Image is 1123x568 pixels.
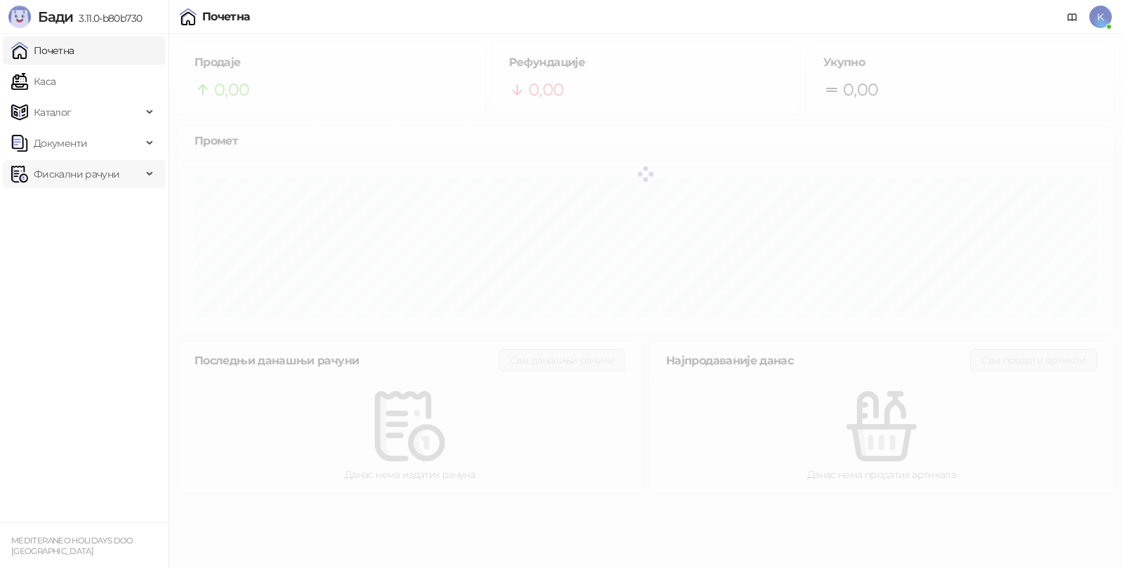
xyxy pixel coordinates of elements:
[1089,6,1112,28] span: K
[202,11,251,22] div: Почетна
[11,536,133,556] small: MEDITERANEO HOLIDAYS DOO [GEOGRAPHIC_DATA]
[11,67,55,95] a: Каса
[73,12,142,25] span: 3.11.0-b80b730
[38,8,73,25] span: Бади
[34,160,119,188] span: Фискални рачуни
[34,98,72,126] span: Каталог
[1061,6,1084,28] a: Документација
[11,37,74,65] a: Почетна
[8,6,31,28] img: Logo
[34,129,87,157] span: Документи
